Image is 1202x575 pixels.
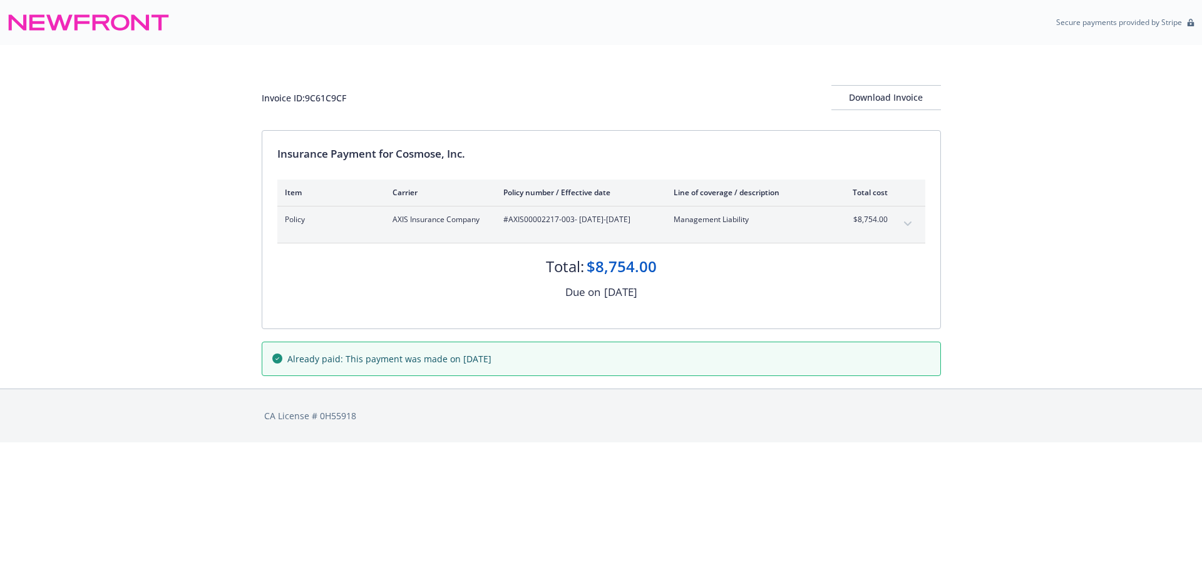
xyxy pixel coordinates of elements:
[604,284,637,300] div: [DATE]
[898,214,918,234] button: expand content
[587,256,657,277] div: $8,754.00
[393,214,483,225] span: AXIS Insurance Company
[831,86,941,109] div: Download Invoice
[285,187,372,198] div: Item
[674,214,821,225] span: Management Liability
[264,409,938,422] div: CA License # 0H55918
[277,206,925,243] div: PolicyAXIS Insurance Company#AXIS00002217-003- [DATE]-[DATE]Management Liability$8,754.00expand c...
[841,187,888,198] div: Total cost
[262,91,346,104] div: Invoice ID: 9C61C9CF
[546,256,584,277] div: Total:
[841,214,888,225] span: $8,754.00
[565,284,600,300] div: Due on
[831,85,941,110] button: Download Invoice
[503,214,654,225] span: #AXIS00002217-003 - [DATE]-[DATE]
[393,187,483,198] div: Carrier
[503,187,654,198] div: Policy number / Effective date
[287,352,491,365] span: Already paid: This payment was made on [DATE]
[277,146,925,162] div: Insurance Payment for Cosmose, Inc.
[674,187,821,198] div: Line of coverage / description
[1056,17,1182,28] p: Secure payments provided by Stripe
[285,214,372,225] span: Policy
